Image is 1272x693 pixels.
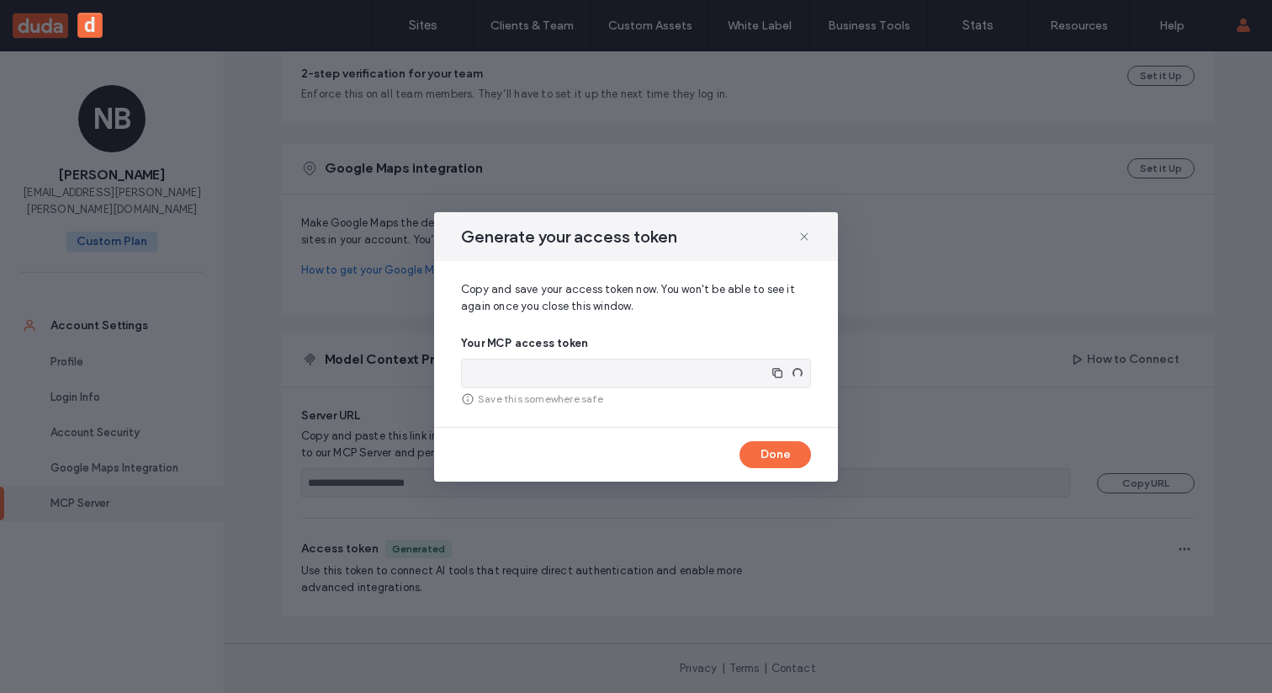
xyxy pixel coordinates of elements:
button: Done [739,441,811,468]
span: Save this somewhere safe [461,392,811,407]
span: Your MCP access token [461,335,588,352]
span: Copy and save your access token now. You won't be able to see it again once you close this window. [461,281,811,315]
button: d [77,13,103,38]
span: Generate your access token [461,226,677,248]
